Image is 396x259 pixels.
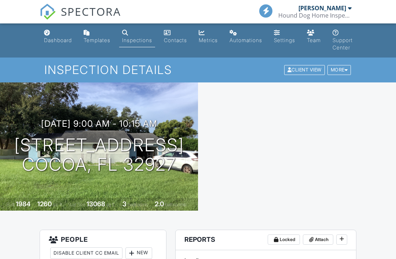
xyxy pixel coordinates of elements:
[125,247,152,259] div: New
[40,4,56,20] img: The Best Home Inspection Software - Spectora
[41,26,75,47] a: Dashboard
[274,37,295,43] div: Settings
[330,26,356,55] a: Support Center
[230,37,262,43] div: Automations
[278,12,352,19] div: Hound Dog Home Inspections
[7,202,15,207] span: Built
[81,26,113,47] a: Templates
[164,37,187,43] div: Contacts
[84,37,110,43] div: Templates
[196,26,221,47] a: Metrics
[155,200,164,208] div: 2.0
[40,10,121,25] a: SPECTORA
[14,136,184,174] h1: [STREET_ADDRESS] Cocoa, FL 32927
[37,200,52,208] div: 1260
[283,67,327,72] a: Client View
[333,37,353,51] div: Support Center
[44,63,352,76] h1: Inspection Details
[161,26,190,47] a: Contacts
[41,119,157,129] h3: [DATE] 9:00 am - 10:15 am
[53,202,63,207] span: sq. ft.
[70,202,85,207] span: Lot Size
[298,4,346,12] div: [PERSON_NAME]
[44,37,72,43] div: Dashboard
[271,26,298,47] a: Settings
[122,200,126,208] div: 3
[16,200,30,208] div: 1984
[50,247,122,259] div: Disable Client CC Email
[165,202,186,207] span: bathrooms
[119,26,155,47] a: Inspections
[128,202,148,207] span: bedrooms
[199,37,218,43] div: Metrics
[327,65,351,75] div: More
[304,26,324,47] a: Team
[122,37,152,43] div: Inspections
[227,26,265,47] a: Automations (Basic)
[87,200,105,208] div: 13068
[307,37,321,43] div: Team
[284,65,325,75] div: Client View
[106,202,115,207] span: sq.ft.
[61,4,121,19] span: SPECTORA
